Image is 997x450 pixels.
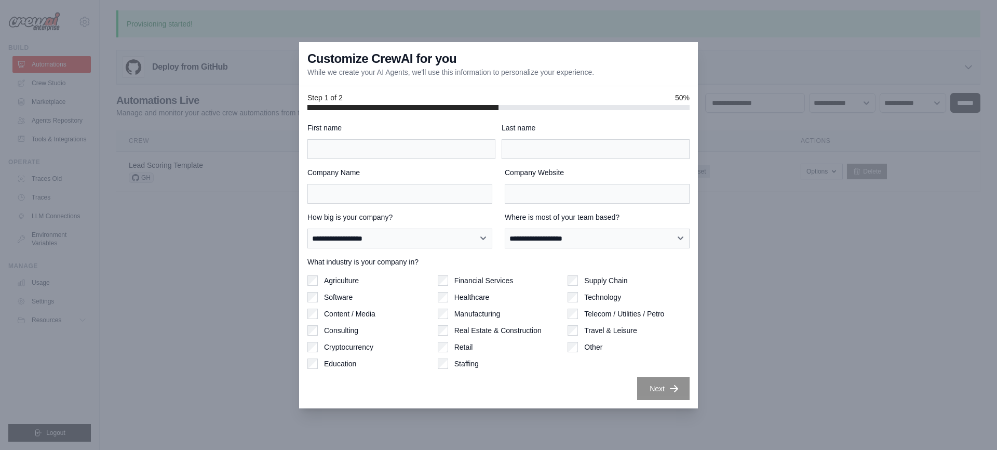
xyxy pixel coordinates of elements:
[454,342,473,352] label: Retail
[324,309,375,319] label: Content / Media
[324,275,359,286] label: Agriculture
[307,167,492,178] label: Company Name
[454,309,501,319] label: Manufacturing
[307,257,690,267] label: What industry is your company in?
[637,377,690,400] button: Next
[324,342,373,352] label: Cryptocurrency
[675,92,690,103] span: 50%
[324,325,358,336] label: Consulting
[584,292,621,302] label: Technology
[454,359,479,369] label: Staffing
[307,123,495,133] label: First name
[505,212,690,222] label: Where is most of your team based?
[454,292,490,302] label: Healthcare
[454,325,542,336] label: Real Estate & Construction
[502,123,690,133] label: Last name
[307,67,594,77] p: While we create your AI Agents, we'll use this information to personalize your experience.
[454,275,514,286] label: Financial Services
[584,325,637,336] label: Travel & Leisure
[584,309,664,319] label: Telecom / Utilities / Petro
[324,359,356,369] label: Education
[307,212,492,222] label: How big is your company?
[584,275,627,286] label: Supply Chain
[505,167,690,178] label: Company Website
[307,50,456,67] h3: Customize CrewAI for you
[584,342,602,352] label: Other
[307,92,343,103] span: Step 1 of 2
[324,292,353,302] label: Software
